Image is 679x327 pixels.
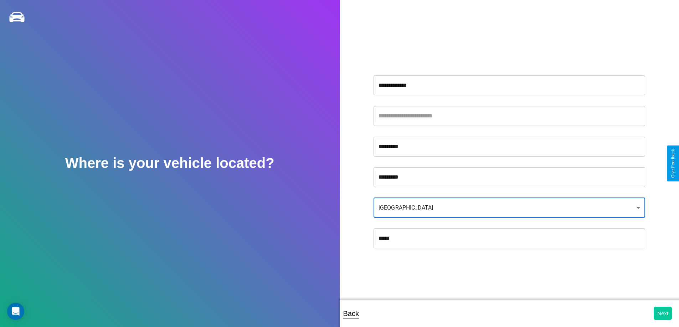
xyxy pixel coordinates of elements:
div: [GEOGRAPHIC_DATA] [374,198,645,218]
div: Give Feedback [670,149,675,178]
div: Open Intercom Messenger [7,303,24,320]
button: Next [654,307,672,320]
p: Back [343,307,359,320]
h2: Where is your vehicle located? [65,155,274,171]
